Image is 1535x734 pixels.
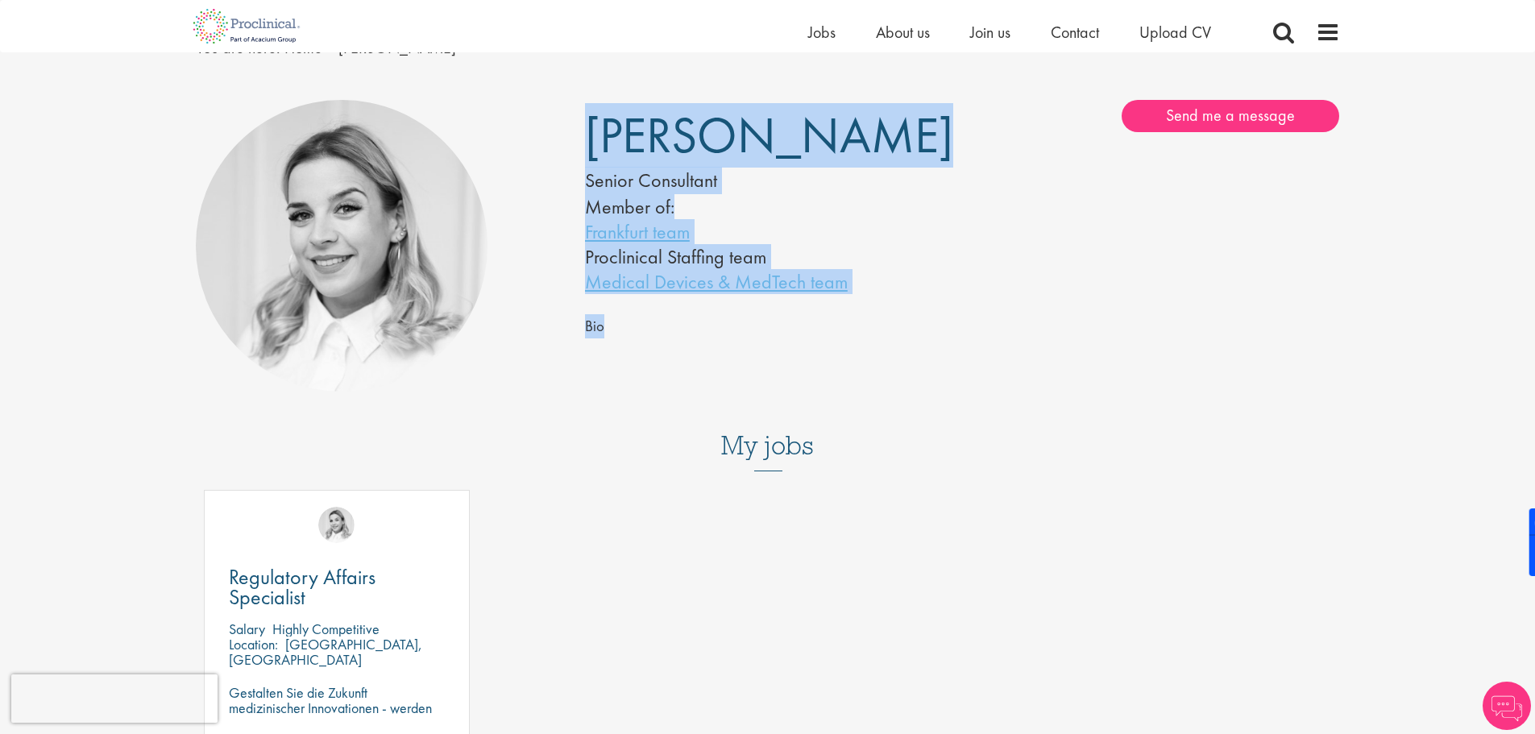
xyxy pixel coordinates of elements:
[11,674,218,723] iframe: reCAPTCHA
[585,167,914,194] div: Senior Consultant
[585,244,914,269] li: Proclinical Staffing team
[229,567,445,608] a: Regulatory Affairs Specialist
[196,100,488,392] img: Tamara Lévai
[585,194,674,219] label: Member of:
[585,317,604,336] span: Bio
[229,635,278,653] span: Location:
[1122,100,1339,132] a: Send me a message
[229,635,422,669] p: [GEOGRAPHIC_DATA], [GEOGRAPHIC_DATA]
[196,432,1340,459] h3: My jobs
[1051,22,1099,43] a: Contact
[585,269,848,294] a: Medical Devices & MedTech team
[229,620,265,638] span: Salary
[272,620,380,638] p: Highly Competitive
[876,22,930,43] a: About us
[1139,22,1211,43] a: Upload CV
[808,22,836,43] a: Jobs
[1483,682,1531,730] img: Chatbot
[970,22,1010,43] a: Join us
[318,507,355,543] img: Tamara Lévai
[585,103,953,168] span: [PERSON_NAME]
[229,563,375,611] span: Regulatory Affairs Specialist
[585,219,690,244] a: Frankfurt team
